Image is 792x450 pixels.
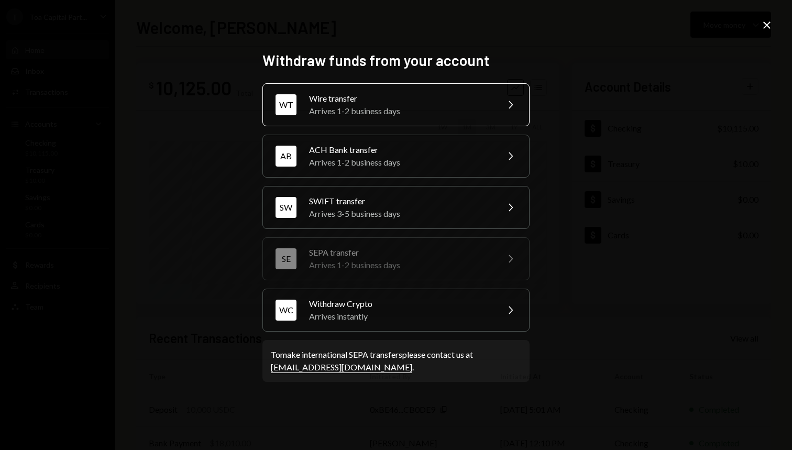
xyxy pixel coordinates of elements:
[262,237,530,280] button: SESEPA transferArrives 1-2 business days
[309,246,491,259] div: SEPA transfer
[262,50,530,71] h2: Withdraw funds from your account
[309,195,491,207] div: SWIFT transfer
[276,197,296,218] div: SW
[262,186,530,229] button: SWSWIFT transferArrives 3-5 business days
[262,83,530,126] button: WTWire transferArrives 1-2 business days
[309,310,491,323] div: Arrives instantly
[309,156,491,169] div: Arrives 1-2 business days
[271,348,521,374] div: To make international SEPA transfers please contact us at .
[309,92,491,105] div: Wire transfer
[309,298,491,310] div: Withdraw Crypto
[309,207,491,220] div: Arrives 3-5 business days
[309,144,491,156] div: ACH Bank transfer
[276,146,296,167] div: AB
[262,135,530,178] button: ABACH Bank transferArrives 1-2 business days
[276,248,296,269] div: SE
[271,362,412,373] a: [EMAIL_ADDRESS][DOMAIN_NAME]
[276,94,296,115] div: WT
[262,289,530,332] button: WCWithdraw CryptoArrives instantly
[276,300,296,321] div: WC
[309,259,491,271] div: Arrives 1-2 business days
[309,105,491,117] div: Arrives 1-2 business days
